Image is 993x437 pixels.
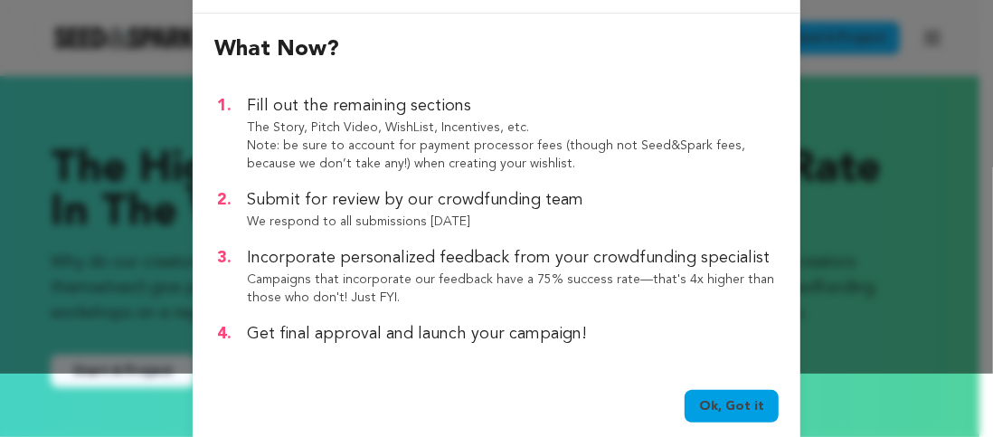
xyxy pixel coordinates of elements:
[214,35,779,64] h2: What now?
[247,271,779,307] p: Campaigns that incorporate our feedback have a 75% success rate—that's 4x higher than those who d...
[247,213,779,231] p: We respond to all submissions [DATE]
[247,187,779,213] p: Submit for review by our crowdfunding team
[247,119,779,137] p: The Story, Pitch Video, WishList, Incentives, etc.
[247,93,779,119] p: Fill out the remaining sections
[685,390,779,423] a: Ok, Got it
[247,245,779,271] p: Incorporate personalized feedback from your crowdfunding specialist
[247,137,779,173] p: Note: be sure to account for payment processor fees (though not Seed&Spark fees, because we don’t...
[247,321,779,347] p: Get final approval and launch your campaign!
